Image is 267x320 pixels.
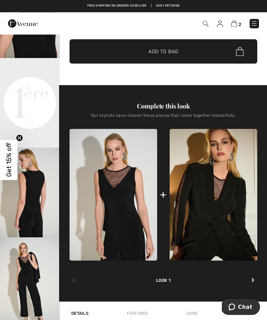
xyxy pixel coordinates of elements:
div: + [160,187,167,203]
img: My Info [217,20,223,27]
div: Features [125,307,149,320]
span: | [151,3,152,8]
img: Bag.svg [236,47,244,56]
div: Details [70,307,90,320]
img: V-neck Jewel Pullover Style 253730 [70,129,157,261]
span: Get 15% off [5,143,13,177]
button: Close teaser [16,134,23,141]
a: Easy Returns [156,3,180,8]
div: Our stylists have chosen these pieces that come together beautifully. [70,113,257,124]
a: 2 [231,20,241,27]
img: 1ère Avenue [8,17,38,31]
img: Formal Blazer with Pockets Style 253741 [170,129,257,261]
span: Add to Bag [148,48,178,56]
iframe: Opens a widget where you can chat to one of our agents [222,299,260,317]
a: Free shipping on orders over ₤120 [87,3,147,8]
div: Complete this look [70,102,257,110]
img: Shopping Bag [231,20,237,27]
button: Add to Bag [70,40,257,64]
span: 2 [238,22,241,27]
div: Look 1 [70,261,257,284]
img: Menu [251,20,258,27]
img: Search [203,21,209,27]
a: 1ère Avenue [8,20,38,26]
div: Care [185,307,199,320]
